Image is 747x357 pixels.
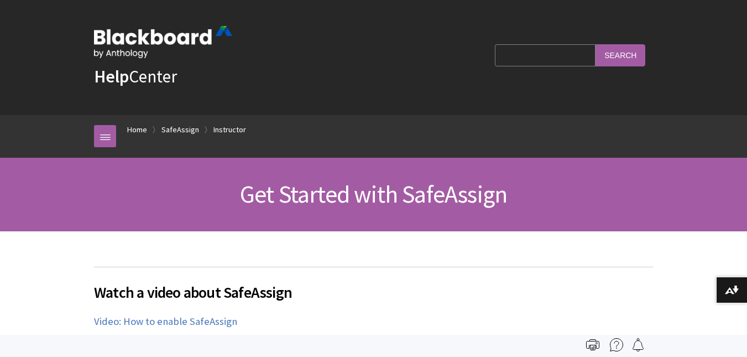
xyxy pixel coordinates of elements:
strong: Help [94,65,129,87]
a: SafeAssign [161,123,199,137]
a: Home [127,123,147,137]
span: Get Started with SafeAssign [240,179,507,209]
img: Print [586,338,599,351]
a: Instructor [213,123,246,137]
a: HelpCenter [94,65,177,87]
img: Follow this page [631,338,645,351]
span: Watch a video about SafeAssign [94,281,653,304]
img: More help [610,338,623,351]
img: Blackboard by Anthology [94,26,232,58]
input: Search [595,44,645,66]
a: Video: How to enable SafeAssign [94,315,237,328]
